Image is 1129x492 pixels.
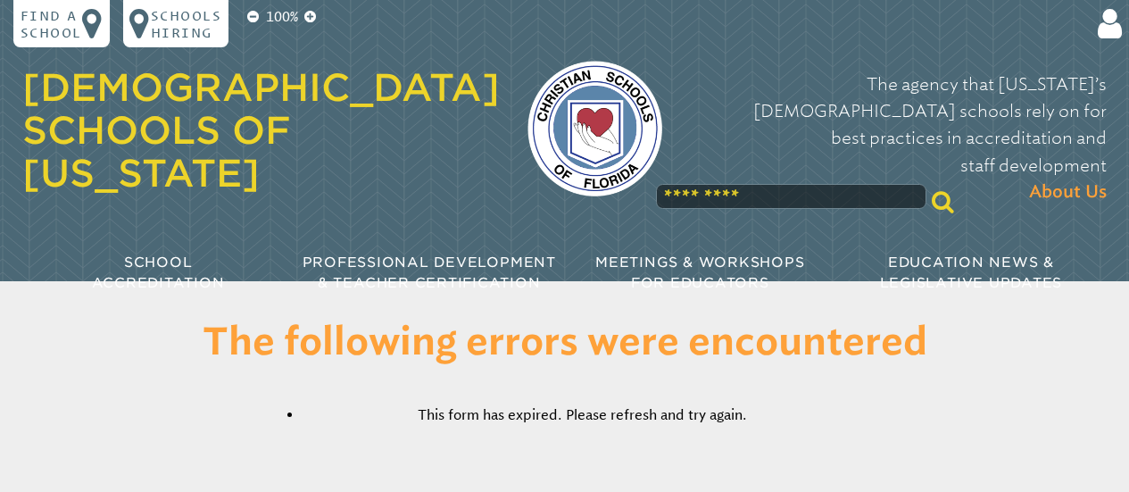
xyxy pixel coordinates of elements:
span: Meetings & Workshops for Educators [595,254,804,291]
a: [DEMOGRAPHIC_DATA] Schools of [US_STATE] [22,65,500,196]
p: 100% [262,7,302,28]
h1: The following errors were encountered [129,322,1000,365]
span: Professional Development & Teacher Certification [303,254,556,291]
p: Schools Hiring [151,7,222,41]
span: About Us [1029,179,1107,206]
img: csf-logo-web-colors.png [527,61,663,196]
span: Education News & Legislative Updates [880,254,1062,291]
p: The agency that [US_STATE]’s [DEMOGRAPHIC_DATA] schools rely on for best practices in accreditati... [690,71,1107,207]
span: School Accreditation [92,254,225,291]
li: This form has expired. Please refresh and try again. [303,405,863,426]
p: Find a school [21,7,82,41]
